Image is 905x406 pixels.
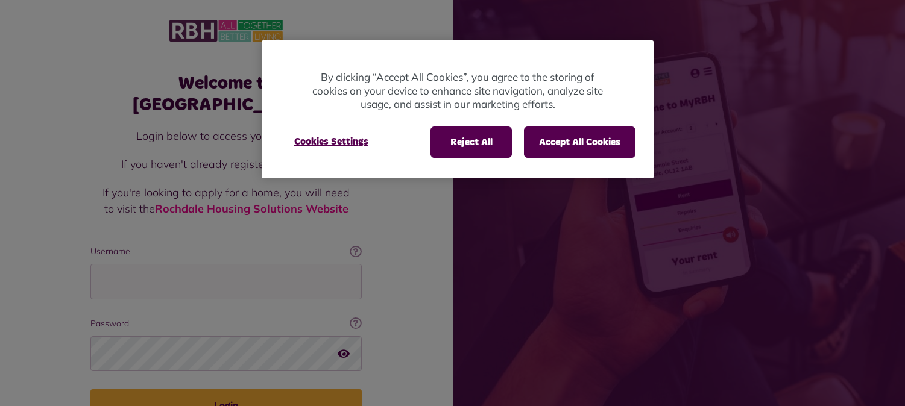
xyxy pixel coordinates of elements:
[430,126,512,158] button: Reject All
[262,40,654,178] div: Cookie banner
[310,70,605,111] p: By clicking “Accept All Cookies”, you agree to the storing of cookies on your device to enhance s...
[280,126,383,157] button: Cookies Settings
[262,40,654,178] div: Privacy
[524,126,635,158] button: Accept All Cookies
